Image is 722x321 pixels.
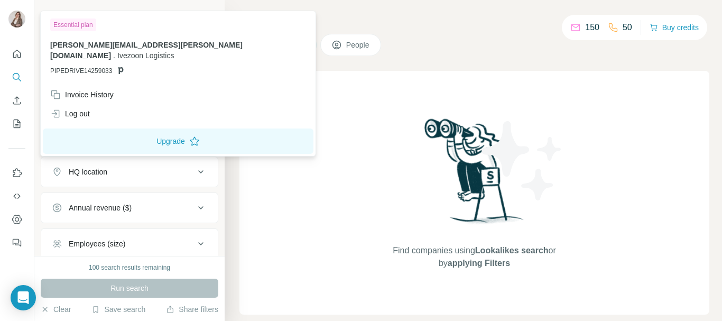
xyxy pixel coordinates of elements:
button: Use Surfe API [8,187,25,206]
button: Annual revenue ($) [41,195,218,221]
button: Hide [184,6,225,22]
span: [PERSON_NAME][EMAIL_ADDRESS][PERSON_NAME][DOMAIN_NAME] [50,41,243,60]
button: Employees (size) [41,231,218,256]
span: . [113,51,115,60]
span: Ivezoon Logistics [117,51,174,60]
span: PIPEDRIVE14259033 [50,66,112,76]
div: Invoice History [50,89,114,100]
button: Search [8,68,25,87]
p: 50 [623,21,632,34]
img: Avatar [8,11,25,27]
button: HQ location [41,159,218,185]
span: Lookalikes search [475,246,549,255]
img: Surfe Illustration - Stars [475,113,570,208]
button: My lists [8,114,25,133]
div: Employees (size) [69,239,125,249]
span: applying Filters [448,259,510,268]
div: Annual revenue ($) [69,203,132,213]
button: Use Surfe on LinkedIn [8,163,25,182]
span: Find companies using or by [390,244,559,270]
img: Surfe Illustration - Woman searching with binoculars [420,116,530,234]
span: People [346,40,371,50]
button: Quick start [8,44,25,63]
button: Feedback [8,233,25,252]
div: HQ location [69,167,107,177]
p: 150 [585,21,599,34]
button: Enrich CSV [8,91,25,110]
h4: Search [239,13,709,27]
button: Clear [41,304,71,315]
div: Essential plan [50,19,96,31]
button: Dashboard [8,210,25,229]
div: 100 search results remaining [89,263,170,272]
button: Share filters [166,304,218,315]
button: Upgrade [43,129,313,154]
button: Buy credits [650,20,699,35]
div: Open Intercom Messenger [11,285,36,310]
button: Save search [91,304,145,315]
div: Log out [50,108,90,119]
div: New search [41,10,74,19]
